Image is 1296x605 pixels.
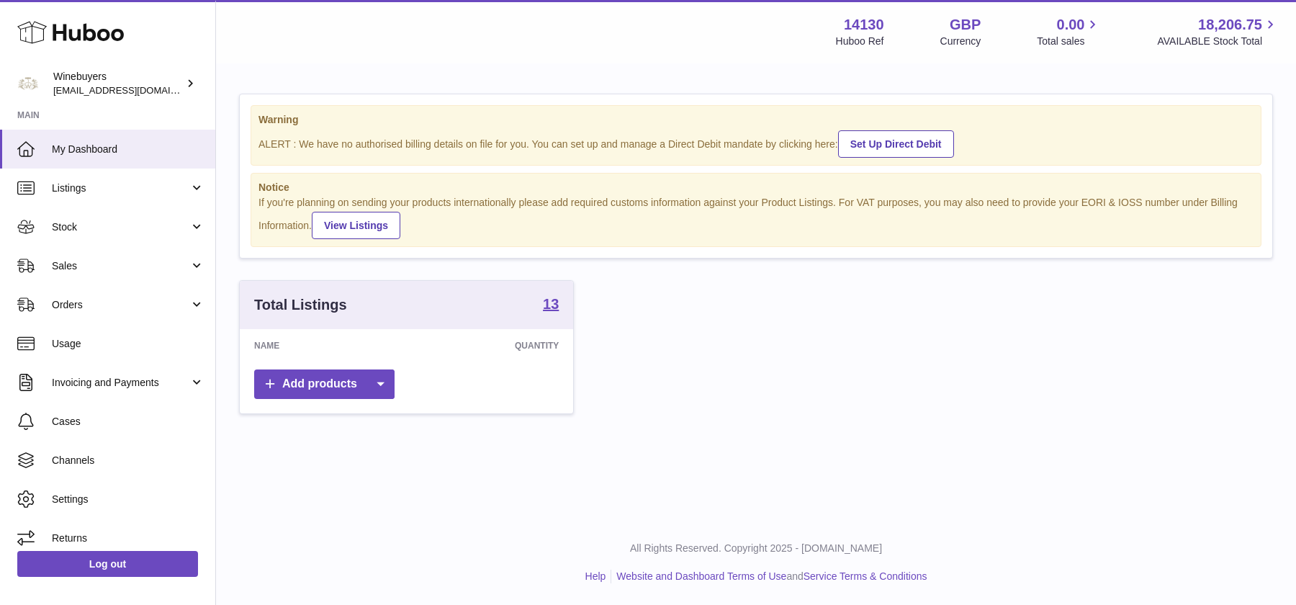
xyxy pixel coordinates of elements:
span: [EMAIL_ADDRESS][DOMAIN_NAME] [53,84,212,96]
span: Usage [52,337,204,351]
span: Sales [52,259,189,273]
a: Service Terms & Conditions [804,570,927,582]
a: Set Up Direct Debit [838,130,954,158]
span: 18,206.75 [1198,15,1262,35]
h3: Total Listings [254,295,347,315]
span: Returns [52,532,204,545]
span: Listings [52,181,189,195]
div: Huboo Ref [836,35,884,48]
p: All Rights Reserved. Copyright 2025 - [DOMAIN_NAME] [228,542,1284,555]
strong: 13 [543,297,559,311]
a: View Listings [312,212,400,239]
div: ALERT : We have no authorised billing details on file for you. You can set up and manage a Direct... [258,128,1254,158]
span: My Dashboard [52,143,204,156]
a: Log out [17,551,198,577]
a: 13 [543,297,559,314]
a: 18,206.75 AVAILABLE Stock Total [1157,15,1279,48]
div: If you're planning on sending your products internationally please add required customs informati... [258,196,1254,239]
a: Add products [254,369,395,399]
span: Invoicing and Payments [52,376,189,390]
span: Cases [52,415,204,429]
span: Settings [52,493,204,506]
div: Currency [940,35,981,48]
span: Channels [52,454,204,467]
th: Quantity [382,329,574,362]
a: Website and Dashboard Terms of Use [616,570,786,582]
a: Help [585,570,606,582]
span: Orders [52,298,189,312]
th: Name [240,329,382,362]
span: AVAILABLE Stock Total [1157,35,1279,48]
strong: Warning [258,113,1254,127]
img: ben@winebuyers.com [17,73,39,94]
li: and [611,570,927,583]
div: Winebuyers [53,70,183,97]
a: 0.00 Total sales [1037,15,1101,48]
span: Stock [52,220,189,234]
strong: 14130 [844,15,884,35]
strong: GBP [950,15,981,35]
span: Total sales [1037,35,1101,48]
span: 0.00 [1057,15,1085,35]
strong: Notice [258,181,1254,194]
